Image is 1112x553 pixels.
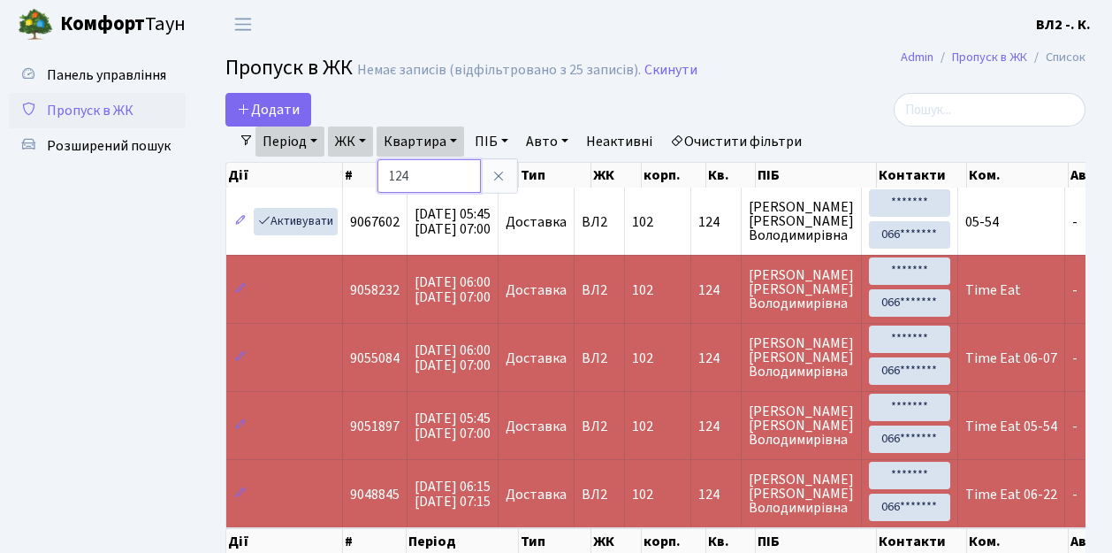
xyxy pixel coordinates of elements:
[632,212,653,232] span: 102
[1036,14,1091,35] a: ВЛ2 -. К.
[9,58,186,93] a: Панель управління
[582,419,617,434] span: ВЛ2
[749,200,854,242] span: [PERSON_NAME] [PERSON_NAME] Володимирівна
[237,100,300,119] span: Додати
[60,10,145,38] b: Комфорт
[749,268,854,311] span: [PERSON_NAME] [PERSON_NAME] Володимирівна
[644,62,697,79] a: Скинути
[350,485,400,504] span: 9048845
[18,7,53,42] img: logo.png
[1027,48,1085,67] li: Список
[506,283,567,297] span: Доставка
[874,39,1112,76] nav: breadcrumb
[582,488,617,502] span: ВЛ2
[1072,280,1078,300] span: -
[877,163,967,188] th: Контакти
[47,65,166,85] span: Панель управління
[350,349,400,368] span: 9055084
[415,273,491,307] span: [DATE] 06:00 [DATE] 07:00
[255,127,324,157] a: Період
[415,204,491,239] span: [DATE] 05:45 [DATE] 07:00
[894,93,1085,127] input: Пошук...
[756,163,877,188] th: ПІБ
[519,163,591,188] th: Тип
[965,280,1021,300] span: Time Eat
[468,127,515,157] a: ПІБ
[506,419,567,434] span: Доставка
[965,212,999,232] span: 05-54
[1036,15,1091,35] b: ВЛ2 -. К.
[632,349,653,368] span: 102
[632,417,653,436] span: 102
[749,336,854,379] span: [PERSON_NAME] [PERSON_NAME] Володимирівна
[47,136,171,156] span: Розширений пошук
[632,280,653,300] span: 102
[506,351,567,365] span: Доставка
[415,341,491,375] span: [DATE] 06:00 [DATE] 07:00
[221,10,265,39] button: Переключити навігацію
[60,10,186,40] span: Таун
[1072,417,1078,436] span: -
[582,215,617,229] span: ВЛ2
[749,404,854,447] span: [PERSON_NAME] [PERSON_NAME] Володимирівна
[698,351,734,365] span: 124
[350,212,400,232] span: 9067602
[1072,212,1078,232] span: -
[9,93,186,128] a: Пропуск в ЖК
[706,163,756,188] th: Кв.
[582,351,617,365] span: ВЛ2
[350,280,400,300] span: 9058232
[254,208,338,235] a: Активувати
[582,283,617,297] span: ВЛ2
[698,215,734,229] span: 124
[901,48,933,66] a: Admin
[350,417,400,436] span: 9051897
[967,163,1069,188] th: Ком.
[632,485,653,504] span: 102
[377,127,464,157] a: Квартира
[965,349,1057,368] span: Time Eat 06-07
[328,127,373,157] a: ЖК
[965,485,1057,504] span: Time Eat 06-22
[9,128,186,164] a: Розширений пошук
[47,101,133,120] span: Пропуск в ЖК
[1072,485,1078,504] span: -
[663,127,809,157] a: Очистити фільтри
[642,163,706,188] th: корп.
[965,417,1057,436] span: Time Eat 05-54
[226,163,343,188] th: Дії
[698,419,734,434] span: 124
[506,215,567,229] span: Доставка
[357,62,641,79] div: Немає записів (відфільтровано з 25 записів).
[749,472,854,515] span: [PERSON_NAME] [PERSON_NAME] Володимирівна
[1072,349,1078,368] span: -
[591,163,642,188] th: ЖК
[579,127,659,157] a: Неактивні
[343,163,407,188] th: #
[698,283,734,297] span: 124
[698,488,734,502] span: 124
[952,48,1027,66] a: Пропуск в ЖК
[415,477,491,511] span: [DATE] 06:15 [DATE] 07:15
[415,409,491,443] span: [DATE] 05:45 [DATE] 07:00
[506,488,567,502] span: Доставка
[225,93,311,127] a: Додати
[519,127,575,157] a: Авто
[225,52,353,83] span: Пропуск в ЖК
